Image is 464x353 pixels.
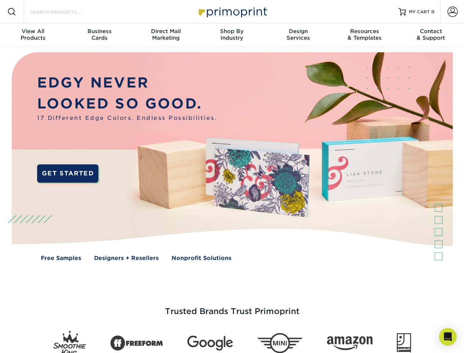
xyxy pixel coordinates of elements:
input: SEARCH PRODUCTS..... [30,7,101,16]
a: Designers + Resellers [94,254,159,263]
a: GET STARTED [37,164,98,183]
img: Goodwill [397,333,411,353]
span: Direct Mail [133,28,199,35]
div: Services [265,28,331,41]
a: Contact& Support [398,24,464,47]
div: Marketing [133,28,199,41]
h3: Trusted Brands Trust Primoprint [17,289,447,325]
a: Shop ByIndustry [199,24,265,47]
a: Direct MailMarketing [133,24,199,47]
img: Amazon [327,336,373,350]
span: Contact [398,28,464,35]
a: DesignServices [265,24,331,47]
p: LOOKED SO GOOD. [37,93,217,114]
span: Shop By [199,28,265,35]
span: MY CART [409,9,430,15]
p: EDGY NEVER [37,72,217,93]
div: Industry [199,28,265,41]
a: Nonprofit Solutions [172,254,231,263]
div: & Templates [331,28,398,41]
a: BusinessCards [66,24,132,47]
span: 0 [431,9,435,14]
a: Free Samples [41,254,81,263]
div: & Support [398,28,464,41]
span: 17 Different Edge Colors. Endless Possibilities. [37,114,217,122]
img: Primoprint [195,4,269,19]
div: Open Intercom Messenger [439,328,457,346]
a: Resources& Templates [331,24,398,47]
img: Google [187,336,233,351]
span: Business [66,28,132,35]
div: Cards [66,28,132,41]
span: Design [265,28,331,35]
span: Resources [331,28,398,35]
